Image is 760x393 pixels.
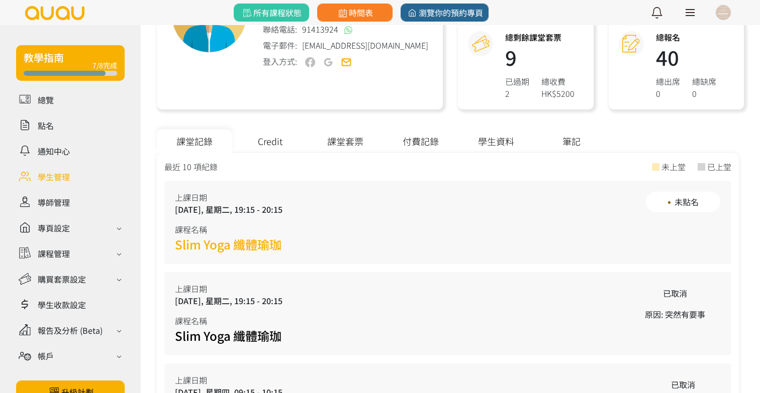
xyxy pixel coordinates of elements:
[629,304,721,325] span: 原因: 突然有要事
[656,75,680,87] div: 總出席
[323,57,333,67] img: user-google-off.png
[336,7,373,19] span: 時間表
[175,203,282,215] div: [DATE], 星期二, 19:15 - 20:15
[175,235,281,253] a: Slim Yoga 纖體瑜珈
[175,283,282,295] div: 上課日期
[661,161,686,173] div: 未上堂
[38,222,70,234] div: 專頁設定
[645,191,721,212] a: 未點名
[175,315,282,327] div: 課程名稱
[302,23,338,35] span: 91413924
[263,55,297,68] div: 登入方式:
[317,4,393,22] a: 時間表
[541,87,575,99] div: HK$5200
[38,247,70,259] div: 課程管理
[38,350,54,362] div: 帳戶
[38,273,86,285] div: 購買套票設定
[232,129,308,153] div: Credit
[622,35,640,53] img: attendance@2x.png
[38,324,103,336] div: 報告及分析 (Beta)
[263,39,428,51] div: 電子郵件:
[401,4,489,22] a: 瀏覽你的預約專頁
[302,39,428,51] span: [EMAIL_ADDRESS][DOMAIN_NAME]
[406,7,483,19] span: 瀏覽你的預約專頁
[505,31,575,43] h3: 總剩餘課堂套票
[505,75,529,87] div: 已過期
[263,23,428,35] div: 聯絡電話:
[656,47,716,67] h1: 40
[24,6,85,20] img: logo.svg
[175,191,282,203] div: 上課日期
[472,35,490,53] img: courseCredit@2x.png
[505,87,529,99] div: 2
[344,26,352,34] img: whatsapp@2x.png
[692,75,716,87] div: 總缺席
[458,129,534,153] div: 學生資料
[692,87,716,99] div: 0
[234,4,309,22] a: 所有課程狀態
[656,31,716,43] h3: 總報名
[505,47,575,67] h1: 9
[707,161,731,173] div: 已上堂
[629,283,721,304] div: 已取消
[656,87,680,99] div: 0
[534,129,609,153] div: 筆記
[241,7,302,19] span: 所有課程狀態
[308,129,383,153] div: 課堂套票
[175,223,282,235] div: 課程名稱
[164,161,218,173] div: 最近 10 項紀錄
[175,374,289,386] div: 上課日期
[341,57,351,67] img: user-email-on.png
[175,327,281,344] a: Slim Yoga 纖體瑜珈
[383,129,458,153] div: 付費記錄
[305,57,315,67] img: user-fb-off.png
[541,75,575,87] div: 總收費
[175,295,282,307] div: [DATE], 星期二, 19:15 - 20:15
[157,129,232,153] div: 課堂記錄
